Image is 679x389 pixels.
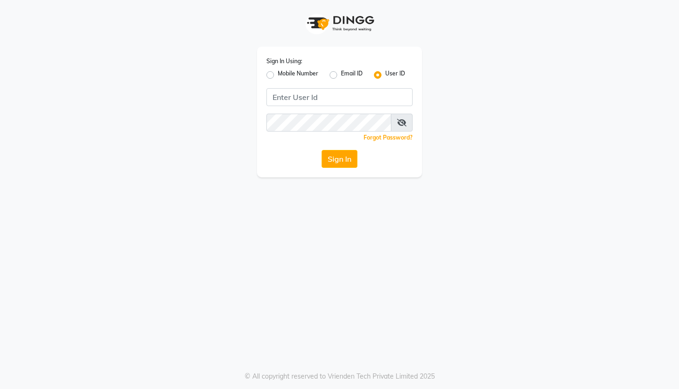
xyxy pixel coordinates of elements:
[385,69,405,81] label: User ID
[341,69,363,81] label: Email ID
[266,88,413,106] input: Username
[278,69,318,81] label: Mobile Number
[302,9,377,37] img: logo1.svg
[322,150,357,168] button: Sign In
[364,134,413,141] a: Forgot Password?
[266,57,302,66] label: Sign In Using:
[266,114,391,132] input: Username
